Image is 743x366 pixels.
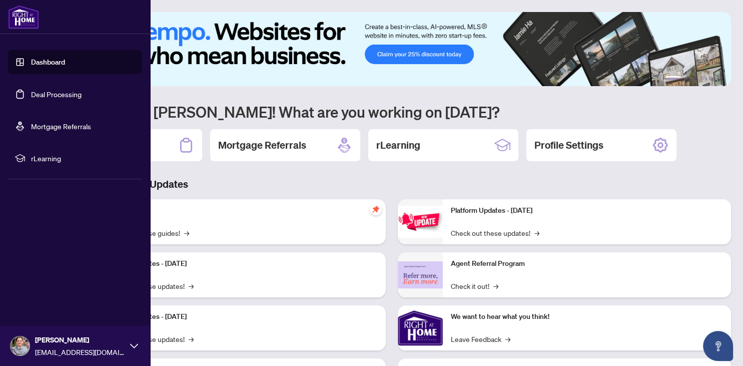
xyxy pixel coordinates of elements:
[105,205,378,216] p: Self-Help
[35,334,125,345] span: [PERSON_NAME]
[189,333,194,344] span: →
[184,227,189,238] span: →
[534,138,603,152] h2: Profile Settings
[451,205,723,216] p: Platform Updates - [DATE]
[398,261,443,289] img: Agent Referral Program
[52,102,731,121] h1: Welcome back [PERSON_NAME]! What are you working on [DATE]?
[703,331,733,361] button: Open asap
[31,58,65,67] a: Dashboard
[8,5,39,29] img: logo
[493,280,498,291] span: →
[398,305,443,350] img: We want to hear what you think!
[370,203,382,215] span: pushpin
[376,138,420,152] h2: rLearning
[35,346,125,357] span: [EMAIL_ADDRESS][DOMAIN_NAME]
[11,336,30,355] img: Profile Icon
[31,90,82,99] a: Deal Processing
[105,258,378,269] p: Platform Updates - [DATE]
[534,227,539,238] span: →
[709,76,713,80] button: 5
[451,333,510,344] a: Leave Feedback→
[451,311,723,322] p: We want to hear what you think!
[693,76,697,80] button: 3
[31,122,91,131] a: Mortgage Referrals
[52,177,731,191] h3: Brokerage & Industry Updates
[665,76,681,80] button: 1
[717,76,721,80] button: 6
[505,333,510,344] span: →
[31,153,135,164] span: rLearning
[189,280,194,291] span: →
[218,138,306,152] h2: Mortgage Referrals
[451,227,539,238] a: Check out these updates!→
[701,76,705,80] button: 4
[398,206,443,237] img: Platform Updates - June 23, 2025
[451,258,723,269] p: Agent Referral Program
[52,12,731,86] img: Slide 0
[451,280,498,291] a: Check it out!→
[685,76,689,80] button: 2
[105,311,378,322] p: Platform Updates - [DATE]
